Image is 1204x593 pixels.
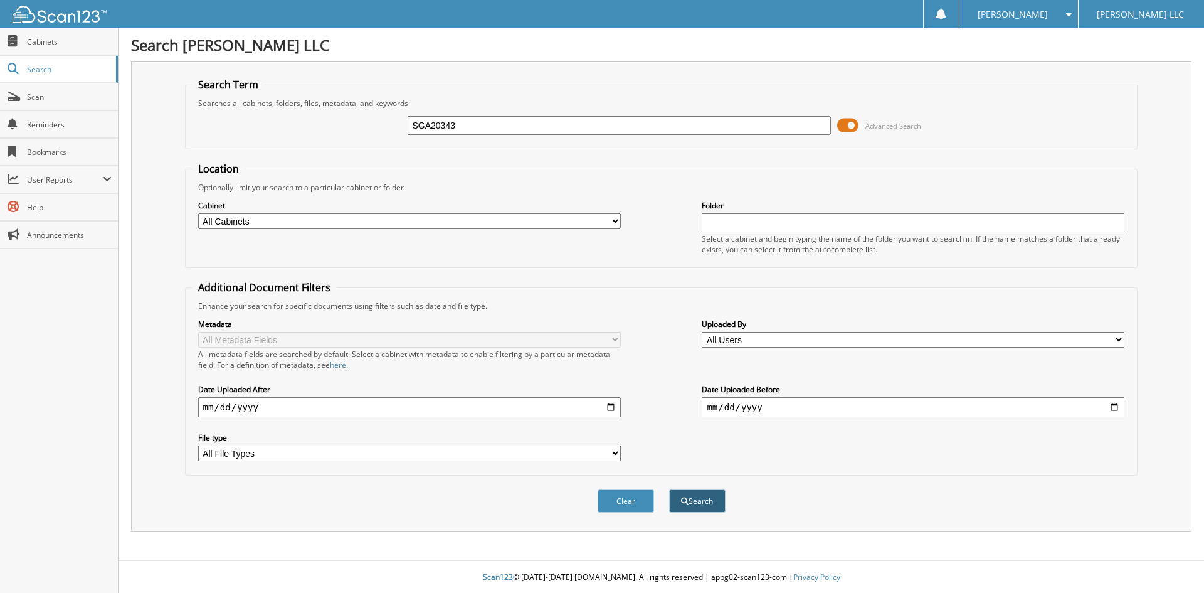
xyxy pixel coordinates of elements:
label: Cabinet [198,200,621,211]
div: All metadata fields are searched by default. Select a cabinet with metadata to enable filtering b... [198,349,621,370]
label: File type [198,432,621,443]
h1: Search [PERSON_NAME] LLC [131,35,1191,55]
span: Cabinets [27,36,112,47]
span: Announcements [27,230,112,240]
div: Searches all cabinets, folders, files, metadata, and keywords [192,98,1131,109]
span: Bookmarks [27,147,112,158]
a: Privacy Policy [793,572,840,582]
div: Enhance your search for specific documents using filters such as date and file type. [192,301,1131,311]
legend: Search Term [192,78,265,92]
div: Optionally limit your search to a particular cabinet or folder [192,182,1131,193]
span: Reminders [27,119,112,130]
span: Scan [27,92,112,102]
span: [PERSON_NAME] [978,11,1048,18]
a: here [330,360,346,370]
span: Search [27,64,110,75]
span: Help [27,202,112,213]
span: User Reports [27,174,103,185]
input: start [198,397,621,417]
div: © [DATE]-[DATE] [DOMAIN_NAME]. All rights reserved | appg02-scan123-com | [119,562,1204,593]
div: Select a cabinet and begin typing the name of the folder you want to search in. If the name match... [702,233,1124,255]
label: Metadata [198,319,621,329]
input: end [702,397,1124,417]
label: Uploaded By [702,319,1124,329]
label: Date Uploaded Before [702,384,1124,395]
button: Search [669,489,726,513]
span: Scan123 [483,572,513,582]
legend: Additional Document Filters [192,280,337,294]
legend: Location [192,162,245,176]
label: Date Uploaded After [198,384,621,395]
span: Advanced Search [865,121,921,131]
button: Clear [598,489,654,513]
label: Folder [702,200,1124,211]
span: [PERSON_NAME] LLC [1097,11,1184,18]
iframe: Chat Widget [1141,533,1204,593]
img: scan123-logo-white.svg [13,6,107,23]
